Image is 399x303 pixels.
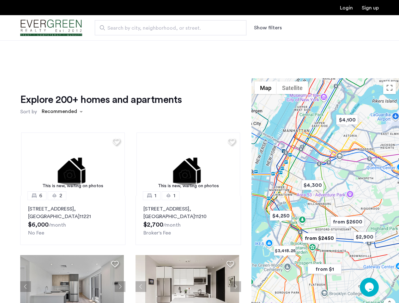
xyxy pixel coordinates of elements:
label: Sort by [20,108,37,116]
h1: Explore 200+ homes and apartments [20,93,182,106]
span: No Fee [28,230,44,235]
div: from $2600 [328,215,367,229]
div: $3,418.25 [271,244,298,258]
div: $4,300 [299,178,326,192]
iframe: chat widget [360,278,380,297]
a: 62[STREET_ADDRESS], [GEOGRAPHIC_DATA]11221No Fee [20,196,125,245]
p: [STREET_ADDRESS] 11210 [143,205,233,220]
sub: /month [49,223,66,228]
p: [STREET_ADDRESS] 11221 [28,205,118,220]
span: $2,700 [143,222,163,228]
div: from $1 [305,262,344,276]
img: 1.gif [21,133,125,196]
sub: /month [163,223,181,228]
div: This is new, waiting on photos [24,183,122,189]
span: 6 [39,192,42,199]
a: 11[STREET_ADDRESS], [GEOGRAPHIC_DATA]11210Broker's Fee [136,196,241,245]
button: Show or hide filters [254,24,282,32]
a: Registration [362,5,379,10]
a: This is new, waiting on photos [21,133,125,196]
span: Broker's Fee [143,230,171,235]
a: This is new, waiting on photos [136,133,240,196]
div: $4,100 [334,113,360,127]
ng-select: sort-apartment [39,106,86,117]
span: Search by city, neighborhood, or street. [107,24,229,32]
button: Previous apartment [136,281,146,292]
div: $4,250 [267,209,294,223]
div: Recommended [41,108,77,117]
span: 1 [173,192,175,199]
span: 2 [59,192,62,199]
button: Show satellite imagery [277,81,308,94]
button: Toggle fullscreen view [383,81,396,94]
span: $6,000 [28,222,49,228]
a: Login [340,5,353,10]
a: Cazamio Logo [20,16,82,40]
button: Show street map [255,81,277,94]
button: Next apartment [115,281,125,292]
button: Previous apartment [20,281,31,292]
img: 1.gif [136,133,240,196]
div: This is new, waiting on photos [140,183,237,189]
input: Apartment Search [95,20,246,35]
div: $2,900 [351,230,378,244]
button: Next apartment [230,281,241,292]
span: 1 [154,192,156,199]
img: logo [20,16,82,40]
div: from $2450 [300,231,339,245]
